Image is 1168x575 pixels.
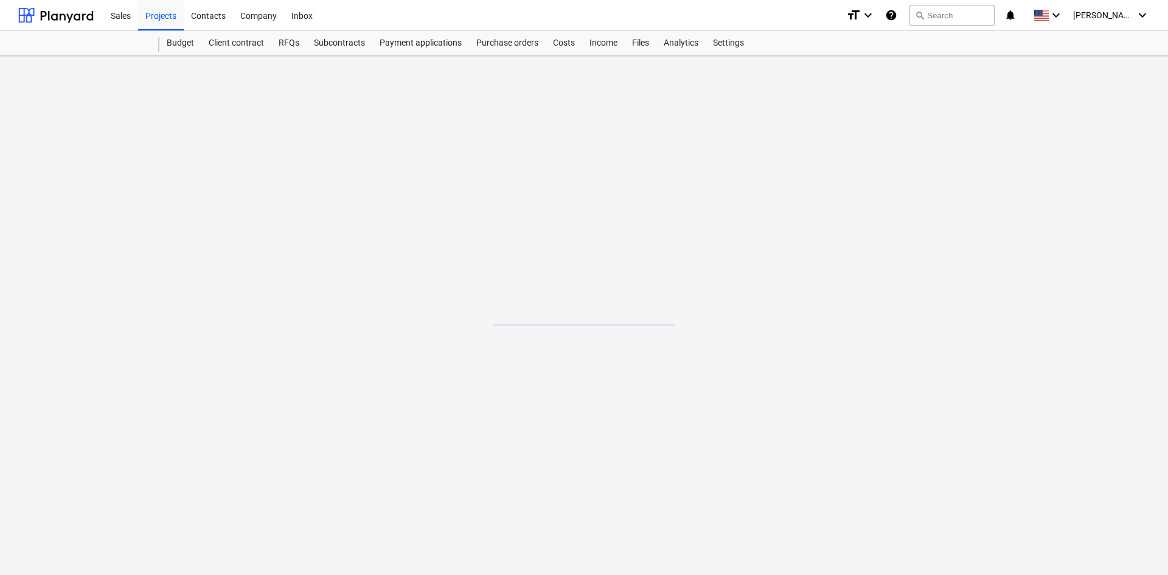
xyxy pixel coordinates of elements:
[915,10,925,20] span: search
[625,31,656,55] a: Files
[861,8,875,23] i: keyboard_arrow_down
[546,31,582,55] a: Costs
[909,5,995,26] button: Search
[706,31,751,55] a: Settings
[885,8,897,23] i: Knowledge base
[1135,8,1150,23] i: keyboard_arrow_down
[582,31,625,55] a: Income
[1004,8,1017,23] i: notifications
[271,31,307,55] a: RFQs
[656,31,706,55] a: Analytics
[1049,8,1063,23] i: keyboard_arrow_down
[469,31,546,55] a: Purchase orders
[159,31,201,55] a: Budget
[846,8,861,23] i: format_size
[201,31,271,55] a: Client contract
[372,31,469,55] a: Payment applications
[307,31,372,55] a: Subcontracts
[1073,10,1134,20] span: [PERSON_NAME]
